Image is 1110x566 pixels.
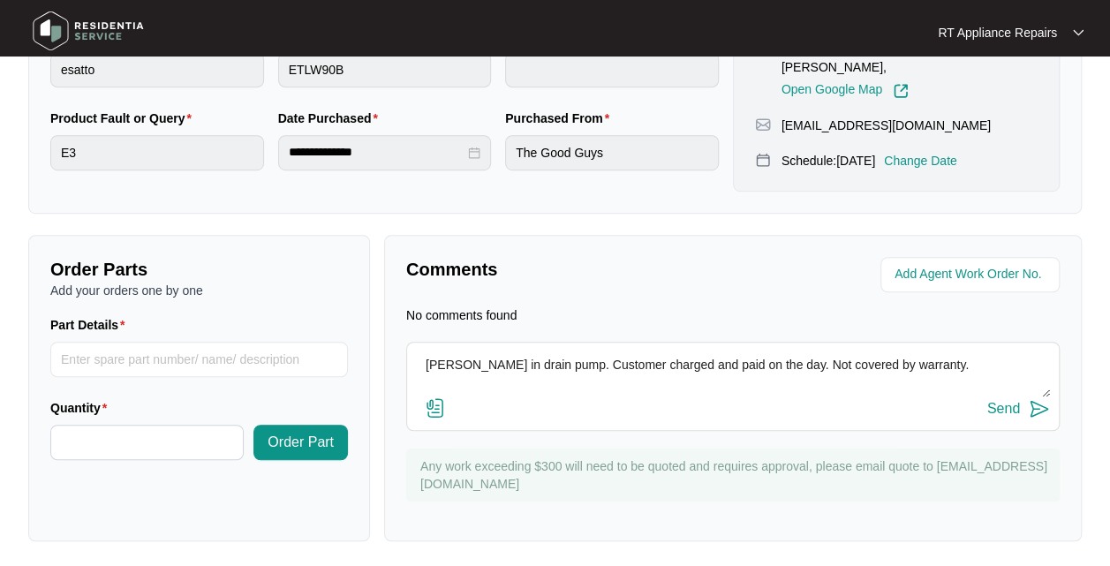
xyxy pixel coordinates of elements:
input: Date Purchased [289,143,465,162]
input: Quantity [51,426,243,459]
p: Change Date [884,152,957,170]
label: Product Fault or Query [50,109,199,127]
input: Purchased From [505,135,719,170]
label: Part Details [50,316,132,334]
input: Serial Number [505,52,719,87]
label: Date Purchased [278,109,385,127]
p: Schedule: [DATE] [782,152,875,170]
p: [EMAIL_ADDRESS][DOMAIN_NAME] [782,117,991,134]
p: Order Parts [50,257,348,282]
img: residentia service logo [26,4,150,57]
img: Link-External [893,83,909,99]
input: Product Model [278,52,492,87]
p: Add your orders one by one [50,282,348,299]
span: Order Part [268,432,334,453]
img: map-pin [755,152,771,168]
img: dropdown arrow [1073,28,1084,37]
p: No comments found [406,306,517,324]
button: Order Part [253,425,348,460]
textarea: [PERSON_NAME] in drain pump. Customer charged and paid on the day. Not covered by warranty. [416,351,1050,397]
button: Send [987,397,1050,421]
div: Send [987,401,1020,417]
p: Comments [406,257,721,282]
img: send-icon.svg [1029,398,1050,419]
label: Purchased From [505,109,616,127]
input: Brand [50,52,264,87]
img: map-pin [755,117,771,132]
p: RT Appliance Repairs [938,24,1057,42]
input: Add Agent Work Order No. [895,264,1049,285]
p: Any work exceeding $300 will need to be quoted and requires approval, please email quote to [EMAI... [420,457,1051,493]
label: Quantity [50,399,114,417]
input: Part Details [50,342,348,377]
a: Open Google Map [782,83,909,99]
input: Product Fault or Query [50,135,264,170]
img: file-attachment-doc.svg [425,397,446,419]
